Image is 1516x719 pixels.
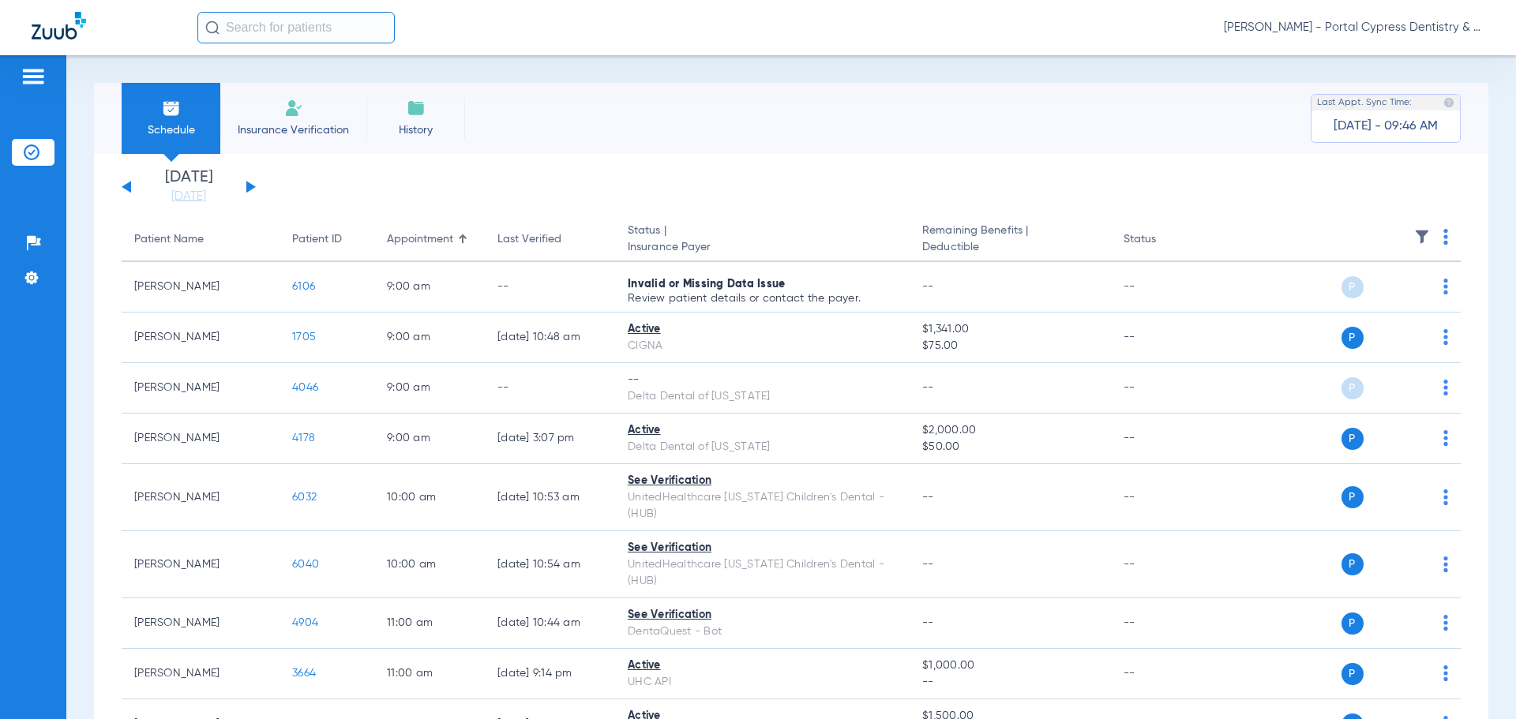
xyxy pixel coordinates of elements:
td: -- [1111,262,1218,313]
div: DentaQuest - Bot [628,624,897,640]
span: 1705 [292,331,316,343]
td: 9:00 AM [374,313,485,363]
td: 9:00 AM [374,414,485,464]
img: Manual Insurance Verification [284,99,303,118]
img: Zuub Logo [32,12,86,39]
p: Review patient details or contact the payer. [628,293,897,304]
td: [PERSON_NAME] [122,598,280,649]
span: P [1342,612,1364,635]
span: P [1342,276,1364,298]
span: $50.00 [922,439,1098,455]
td: 10:00 AM [374,464,485,531]
div: Appointment [387,231,472,248]
div: Active [628,321,897,338]
td: -- [1111,464,1218,531]
img: group-dot-blue.svg [1443,489,1448,505]
td: [PERSON_NAME] [122,262,280,313]
td: [PERSON_NAME] [122,464,280,531]
div: See Verification [628,540,897,556]
td: -- [1111,598,1218,649]
td: -- [1111,531,1218,598]
span: -- [922,559,934,570]
span: 4904 [292,617,318,628]
td: -- [1111,649,1218,699]
td: -- [485,262,615,313]
span: Last Appt. Sync Time: [1317,95,1412,110]
span: Insurance Payer [628,239,897,256]
div: -- [628,372,897,388]
div: Delta Dental of [US_STATE] [628,439,897,455]
span: 4178 [292,433,315,444]
div: Appointment [387,231,453,248]
div: Active [628,657,897,674]
iframe: Chat Widget [1437,643,1516,719]
span: History [378,122,453,138]
div: Last Verified [497,231,561,248]
span: 6040 [292,559,319,570]
div: Patient Name [134,231,267,248]
th: Status [1111,218,1218,262]
span: 4046 [292,382,318,393]
a: [DATE] [141,189,236,204]
img: hamburger-icon [21,67,46,86]
td: [PERSON_NAME] [122,313,280,363]
img: group-dot-blue.svg [1443,556,1448,572]
img: History [407,99,426,118]
td: [DATE] 10:48 AM [485,313,615,363]
td: -- [1111,313,1218,363]
img: group-dot-blue.svg [1443,229,1448,245]
span: P [1342,377,1364,399]
div: See Verification [628,607,897,624]
span: 6032 [292,492,317,503]
span: P [1342,486,1364,508]
span: P [1342,553,1364,575]
div: Active [628,422,897,439]
span: Insurance Verification [232,122,355,138]
td: 11:00 AM [374,598,485,649]
td: -- [485,363,615,414]
div: UHC API [628,674,897,691]
span: Invalid or Missing Data Issue [628,279,785,290]
div: UnitedHealthcare [US_STATE] Children's Dental - (HUB) [628,489,897,522]
td: [DATE] 10:44 AM [485,598,615,649]
span: $2,000.00 [922,422,1098,439]
span: $1,341.00 [922,321,1098,338]
div: Patient ID [292,231,362,248]
img: group-dot-blue.svg [1443,279,1448,294]
span: P [1342,428,1364,450]
td: 9:00 AM [374,363,485,414]
span: P [1342,663,1364,685]
img: group-dot-blue.svg [1443,380,1448,395]
td: 9:00 AM [374,262,485,313]
span: -- [922,617,934,628]
span: P [1342,327,1364,349]
span: -- [922,382,934,393]
input: Search for patients [197,12,395,43]
td: -- [1111,363,1218,414]
div: See Verification [628,473,897,489]
span: $1,000.00 [922,657,1098,674]
td: [DATE] 10:54 AM [485,531,615,598]
span: 3664 [292,668,316,679]
span: -- [922,281,934,292]
td: [PERSON_NAME] [122,649,280,699]
img: Schedule [162,99,181,118]
li: [DATE] [141,170,236,204]
div: Last Verified [497,231,602,248]
span: $75.00 [922,338,1098,354]
div: Patient ID [292,231,342,248]
th: Remaining Benefits | [910,218,1110,262]
td: [DATE] 10:53 AM [485,464,615,531]
td: [PERSON_NAME] [122,363,280,414]
td: 11:00 AM [374,649,485,699]
span: Schedule [133,122,208,138]
td: [DATE] 9:14 PM [485,649,615,699]
div: Delta Dental of [US_STATE] [628,388,897,405]
img: filter.svg [1414,229,1430,245]
td: -- [1111,414,1218,464]
img: group-dot-blue.svg [1443,615,1448,631]
td: 10:00 AM [374,531,485,598]
td: [DATE] 3:07 PM [485,414,615,464]
div: CIGNA [628,338,897,354]
td: [PERSON_NAME] [122,531,280,598]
